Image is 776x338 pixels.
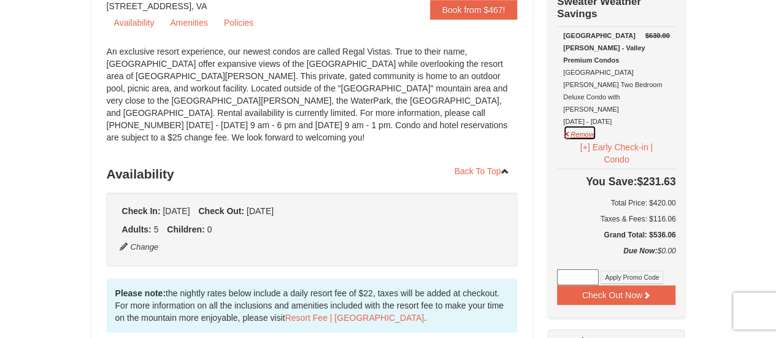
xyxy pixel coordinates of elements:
[557,175,675,188] h4: $231.63
[107,13,162,32] a: Availability
[217,13,261,32] a: Policies
[557,213,675,225] div: Taxes & Fees: $116.06
[163,13,215,32] a: Amenities
[107,45,518,156] div: An exclusive resort experience, our newest condos are called Regal Vistas. True to their name, [G...
[107,278,518,332] div: the nightly rates below include a daily resort fee of $22, taxes will be added at checkout. For m...
[154,225,159,234] span: 5
[167,225,204,234] strong: Children:
[115,288,166,298] strong: Please note:
[247,206,274,216] span: [DATE]
[557,197,675,209] h6: Total Price: $420.00
[601,271,663,284] button: Apply Promo Code
[119,240,159,254] button: Change
[557,245,675,269] div: $0.00
[563,29,669,128] div: [GEOGRAPHIC_DATA][PERSON_NAME] Two Bedroom Deluxe Condo with [PERSON_NAME] [DATE] - [DATE]
[122,225,152,234] strong: Adults:
[122,206,161,216] strong: Check In:
[623,247,657,255] strong: Due Now:
[198,206,244,216] strong: Check Out:
[563,140,669,166] button: [+] Early Check-in | Condo
[557,285,675,305] button: Check Out Now
[107,162,518,186] h3: Availability
[447,162,518,180] a: Back To Top
[645,32,670,39] del: $630.00
[586,175,637,188] span: You Save:
[285,313,424,323] a: Resort Fee | [GEOGRAPHIC_DATA]
[563,32,645,64] strong: [GEOGRAPHIC_DATA][PERSON_NAME] - Valley Premium Condos
[163,206,190,216] span: [DATE]
[207,225,212,234] span: 0
[563,125,596,140] button: Remove
[557,229,675,241] h5: Grand Total: $536.06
